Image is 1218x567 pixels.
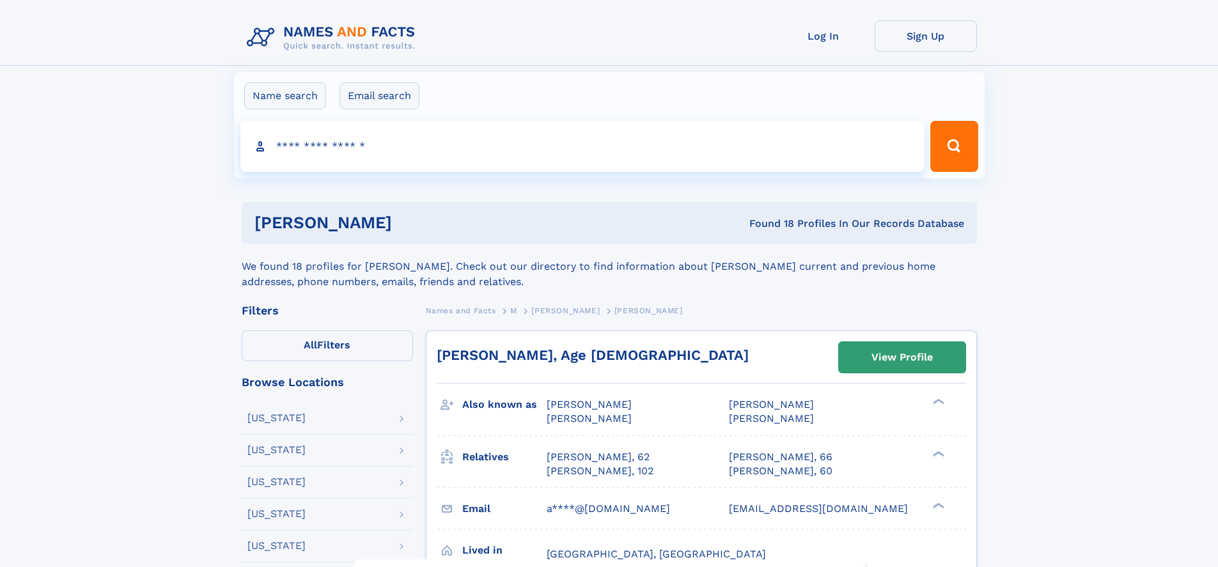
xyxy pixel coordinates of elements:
div: ❯ [930,398,945,406]
span: All [304,339,317,351]
button: Search Button [930,121,978,172]
a: Names and Facts [426,302,496,318]
span: [PERSON_NAME] [547,412,632,424]
a: [PERSON_NAME], Age [DEMOGRAPHIC_DATA] [437,347,749,363]
h3: Also known as [462,394,547,416]
div: ❯ [930,501,945,509]
a: View Profile [839,342,965,373]
a: [PERSON_NAME] [531,302,600,318]
a: Sign Up [875,20,977,52]
span: [PERSON_NAME] [729,412,814,424]
h1: [PERSON_NAME] [254,215,571,231]
img: Logo Names and Facts [242,20,426,55]
a: Log In [772,20,875,52]
span: [PERSON_NAME] [729,398,814,410]
div: [US_STATE] [247,413,306,423]
label: Name search [244,82,326,109]
div: We found 18 profiles for [PERSON_NAME]. Check out our directory to find information about [PERSON... [242,244,977,290]
div: [US_STATE] [247,509,306,519]
input: search input [240,121,925,172]
span: [EMAIL_ADDRESS][DOMAIN_NAME] [729,502,908,515]
div: Found 18 Profiles In Our Records Database [570,217,964,231]
h3: Relatives [462,446,547,468]
span: [GEOGRAPHIC_DATA], [GEOGRAPHIC_DATA] [547,548,766,560]
div: [US_STATE] [247,477,306,487]
div: Browse Locations [242,377,413,388]
a: [PERSON_NAME], 66 [729,450,832,464]
a: [PERSON_NAME], 62 [547,450,650,464]
h3: Lived in [462,540,547,561]
div: ❯ [930,449,945,458]
label: Email search [340,82,419,109]
span: [PERSON_NAME] [531,306,600,315]
div: [US_STATE] [247,541,306,551]
div: Filters [242,305,413,316]
div: View Profile [871,343,933,372]
label: Filters [242,330,413,361]
span: [PERSON_NAME] [547,398,632,410]
span: [PERSON_NAME] [614,306,683,315]
div: [US_STATE] [247,445,306,455]
h3: Email [462,498,547,520]
a: [PERSON_NAME], 60 [729,464,832,478]
span: M [510,306,517,315]
a: [PERSON_NAME], 102 [547,464,653,478]
a: M [510,302,517,318]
